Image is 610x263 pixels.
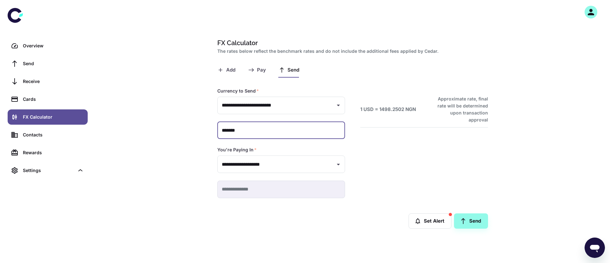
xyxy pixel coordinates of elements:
div: Contacts [23,131,84,138]
a: Cards [8,92,88,107]
span: Pay [257,67,266,73]
a: Contacts [8,127,88,142]
span: Send [288,67,299,73]
a: Receive [8,74,88,89]
iframe: Button to launch messaging window [585,238,605,258]
div: Receive [23,78,84,85]
a: FX Calculator [8,109,88,125]
label: You're Paying In [217,147,257,153]
div: Cards [23,96,84,103]
div: Overview [23,42,84,49]
h6: Approximate rate, final rate will be determined upon transaction approval [430,95,488,123]
h1: FX Calculator [217,38,485,48]
button: Open [334,160,343,169]
button: Send [454,213,488,229]
span: Add [226,67,235,73]
a: Send [8,56,88,71]
div: Settings [8,163,88,178]
div: Send [23,60,84,67]
div: Rewards [23,149,84,156]
a: Rewards [8,145,88,160]
div: FX Calculator [23,114,84,121]
label: Currency to Send [217,88,259,94]
button: Set Alert [409,213,451,229]
h6: 1 USD = 1498.2502 NGN [360,106,416,113]
button: Open [334,101,343,110]
a: Overview [8,38,88,53]
h2: The rates below reflect the benchmark rates and do not include the additional fees applied by Cedar. [217,48,485,55]
div: Settings [23,167,74,174]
